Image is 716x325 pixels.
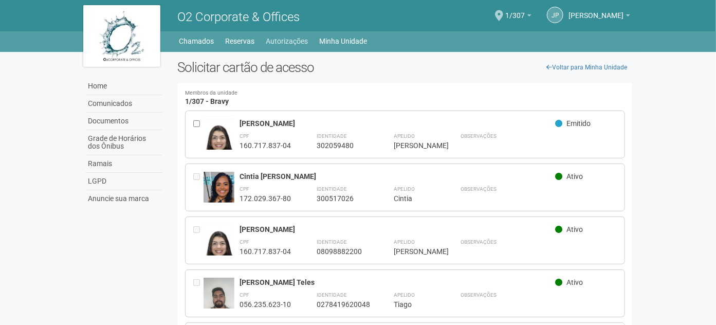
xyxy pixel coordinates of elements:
strong: Observações [461,239,497,245]
a: [PERSON_NAME] [568,13,630,21]
div: Tiago [394,300,435,309]
strong: Apelido [394,133,415,139]
a: Ramais [86,155,162,173]
small: Membros da unidade [185,91,626,96]
strong: Observações [461,133,497,139]
img: user.jpg [204,278,234,319]
strong: Observações [461,186,497,192]
a: Grade de Horários dos Ônibus [86,130,162,155]
div: [PERSON_NAME] [240,119,556,128]
div: Entre em contato com a Aministração para solicitar o cancelamento ou 2a via [193,278,204,309]
div: [PERSON_NAME] [394,141,435,150]
div: 160.717.837-04 [240,247,291,256]
div: Entre em contato com a Aministração para solicitar o cancelamento ou 2a via [193,172,204,203]
div: 160.717.837-04 [240,141,291,150]
strong: Apelido [394,239,415,245]
img: user.jpg [204,225,234,267]
strong: CPF [240,186,249,192]
div: 0278419620048 [317,300,368,309]
strong: Observações [461,292,497,298]
a: Comunicados [86,95,162,113]
a: LGPD [86,173,162,190]
a: Minha Unidade [320,34,368,48]
a: Anuncie sua marca [86,190,162,207]
a: Home [86,78,162,95]
div: [PERSON_NAME] [394,247,435,256]
img: user.jpg [204,172,234,208]
a: 1/307 [505,13,531,21]
a: Autorizações [266,34,308,48]
div: 172.029.367-80 [240,194,291,203]
a: Documentos [86,113,162,130]
span: Ativo [566,278,583,286]
a: Voltar para Minha Unidade [541,60,633,75]
div: 056.235.623-10 [240,300,291,309]
span: 1/307 [505,2,525,20]
strong: Identidade [317,133,347,139]
span: Ativo [566,172,583,180]
h4: 1/307 - Bravy [185,91,626,105]
span: João Pedro do Nascimento [568,2,623,20]
strong: CPF [240,292,249,298]
a: Reservas [226,34,255,48]
div: 302059480 [317,141,368,150]
span: Emitido [566,119,591,128]
span: O2 Corporate & Offices [177,10,300,24]
strong: Identidade [317,186,347,192]
span: Ativo [566,225,583,233]
strong: CPF [240,239,249,245]
strong: Identidade [317,239,347,245]
img: logo.jpg [83,5,160,67]
a: JP [547,7,563,23]
img: user.jpg [204,119,234,161]
a: Chamados [179,34,214,48]
div: 08098882200 [317,247,368,256]
strong: Apelido [394,186,415,192]
div: [PERSON_NAME] [240,225,556,234]
div: Entre em contato com a Aministração para solicitar o cancelamento ou 2a via [193,225,204,256]
div: Cintia [394,194,435,203]
div: Cintia [PERSON_NAME] [240,172,556,181]
h2: Solicitar cartão de acesso [177,60,633,75]
div: 300517026 [317,194,368,203]
strong: CPF [240,133,249,139]
strong: Identidade [317,292,347,298]
div: [PERSON_NAME] Teles [240,278,556,287]
strong: Apelido [394,292,415,298]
